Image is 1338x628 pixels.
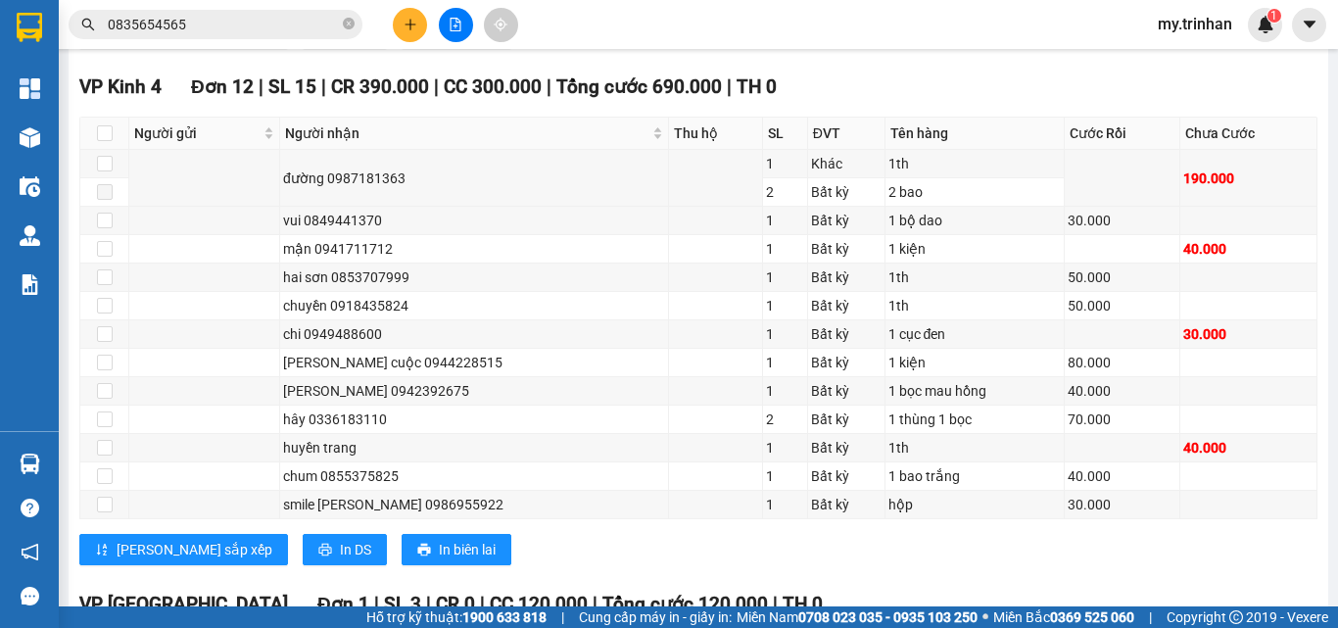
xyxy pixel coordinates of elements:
span: caret-down [1301,16,1318,33]
span: Tổng cước 120.000 [602,593,768,615]
div: 1th [888,437,1061,459]
span: | [259,75,263,98]
li: 0983 44 7777 [9,92,373,117]
img: warehouse-icon [20,176,40,197]
span: 1 [1270,9,1277,23]
div: 50.000 [1068,295,1176,316]
div: 2 [766,409,804,430]
div: 30.000 [1183,323,1314,345]
span: CC 300.000 [444,75,542,98]
span: | [727,75,732,98]
span: Người nhận [285,122,648,144]
span: | [773,593,778,615]
button: aim [484,8,518,42]
span: | [426,593,431,615]
div: 1 [766,352,804,373]
span: environment [113,47,128,63]
th: SL [763,118,808,150]
div: 50.000 [1068,266,1176,288]
span: Người gửi [134,122,260,144]
span: TH 0 [783,593,823,615]
div: 40.000 [1183,238,1314,260]
span: In DS [340,539,371,560]
span: Đơn 1 [317,593,369,615]
span: aim [494,18,507,31]
img: dashboard-icon [20,78,40,99]
span: | [321,75,326,98]
span: | [561,606,564,628]
div: 1 kiện [888,238,1061,260]
div: Bất kỳ [811,266,882,288]
span: Miền Nam [737,606,978,628]
button: file-add [439,8,473,42]
span: printer [318,543,332,558]
div: 1 [766,295,804,316]
span: Tổng cước 690.000 [556,75,722,98]
span: SL 3 [384,593,421,615]
img: icon-new-feature [1257,16,1274,33]
div: Bất kỳ [811,238,882,260]
span: close-circle [343,18,355,29]
span: VP [GEOGRAPHIC_DATA] [79,593,288,615]
div: 1 [766,266,804,288]
span: close-circle [343,16,355,34]
div: Bất kỳ [811,352,882,373]
div: 1 kiện [888,352,1061,373]
div: hây 0336183110 [283,409,665,430]
th: Chưa Cước [1180,118,1317,150]
span: CR 390.000 [331,75,429,98]
div: chuyền 0918435824 [283,295,665,316]
div: 30.000 [1068,494,1176,515]
th: Thu hộ [669,118,763,150]
span: | [434,75,439,98]
span: | [1149,606,1152,628]
div: 1th [888,295,1061,316]
div: Bất kỳ [811,409,882,430]
span: copyright [1229,610,1243,624]
div: hộp [888,494,1061,515]
span: file-add [449,18,462,31]
div: 1 [766,494,804,515]
div: 1 [766,153,804,174]
sup: 1 [1267,9,1281,23]
div: 40.000 [1183,437,1314,459]
li: [STREET_ADDRESS][PERSON_NAME] [9,43,373,92]
div: 190.000 [1183,168,1314,189]
div: [PERSON_NAME] 0942392675 [283,380,665,402]
div: 1 thùng 1 bọc [888,409,1061,430]
b: GỬI : VP [GEOGRAPHIC_DATA] [9,146,382,178]
span: | [374,593,379,615]
img: solution-icon [20,274,40,295]
b: TRÍ NHÂN [113,13,212,37]
span: CR 0 [436,593,475,615]
div: mận 0941711712 [283,238,665,260]
div: Bất kỳ [811,437,882,459]
div: 1 [766,323,804,345]
span: question-circle [21,499,39,517]
div: 1 cục đen [888,323,1061,345]
strong: 1900 633 818 [462,609,547,625]
div: 1 bao trắng [888,465,1061,487]
button: sort-ascending[PERSON_NAME] sắp xếp [79,534,288,565]
span: ⚪️ [982,613,988,621]
div: 1 bộ dao [888,210,1061,231]
th: Tên hàng [885,118,1065,150]
div: 70.000 [1068,409,1176,430]
span: Đơn 12 [191,75,254,98]
span: In biên lai [439,539,496,560]
div: 40.000 [1068,465,1176,487]
div: Bất kỳ [811,210,882,231]
div: Bất kỳ [811,380,882,402]
span: search [81,18,95,31]
div: Khác [811,153,882,174]
div: đường 0987181363 [283,168,665,189]
button: caret-down [1292,8,1326,42]
button: plus [393,8,427,42]
div: 2 bao [888,181,1061,203]
span: Hỗ trợ kỹ thuật: [366,606,547,628]
img: warehouse-icon [20,454,40,474]
div: chi 0949488600 [283,323,665,345]
span: | [593,593,597,615]
div: hai sơn 0853707999 [283,266,665,288]
span: notification [21,543,39,561]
